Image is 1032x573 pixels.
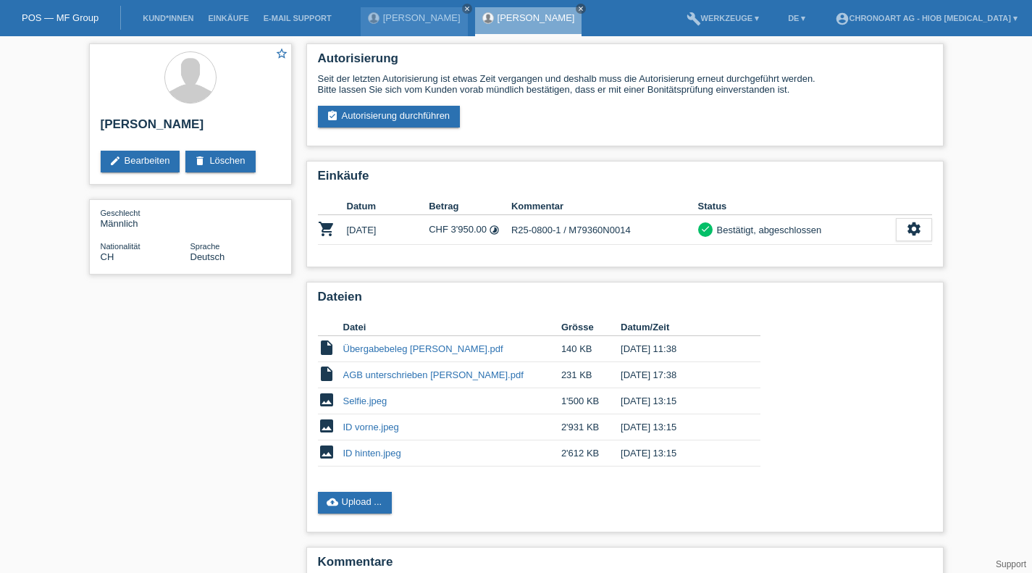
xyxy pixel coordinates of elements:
[318,290,932,311] h2: Dateien
[561,336,621,362] td: 140 KB
[343,396,387,406] a: Selfie.jpeg
[343,422,399,432] a: ID vorne.jpeg
[561,388,621,414] td: 1'500 KB
[256,14,339,22] a: E-Mail Support
[101,207,190,229] div: Männlich
[327,110,338,122] i: assignment_turned_in
[511,198,698,215] th: Kommentar
[621,414,739,440] td: [DATE] 13:15
[621,440,739,467] td: [DATE] 13:15
[347,198,429,215] th: Datum
[318,365,335,382] i: insert_drive_file
[185,151,255,172] a: deleteLöschen
[835,12,849,26] i: account_circle
[101,251,114,262] span: Schweiz
[318,73,932,95] div: Seit der letzten Autorisierung ist etwas Zeit vergangen und deshalb muss die Autorisierung erneut...
[561,362,621,388] td: 231 KB
[347,215,429,245] td: [DATE]
[201,14,256,22] a: Einkäufe
[463,5,471,12] i: close
[621,319,739,336] th: Datum/Zeit
[101,151,180,172] a: editBearbeiten
[561,319,621,336] th: Grösse
[679,14,767,22] a: buildWerkzeuge ▾
[318,220,335,238] i: POSP00025936
[489,225,500,235] i: 24 Raten
[906,221,922,237] i: settings
[996,559,1026,569] a: Support
[101,117,280,139] h2: [PERSON_NAME]
[318,51,932,73] h2: Autorisierung
[318,169,932,191] h2: Einkäufe
[318,417,335,435] i: image
[621,362,739,388] td: [DATE] 17:38
[275,47,288,60] i: star_border
[194,155,206,167] i: delete
[318,492,393,514] a: cloud_uploadUpload ...
[621,388,739,414] td: [DATE] 13:15
[343,319,561,336] th: Datei
[318,106,461,127] a: assignment_turned_inAutorisierung durchführen
[190,242,220,251] span: Sprache
[318,339,335,356] i: insert_drive_file
[429,215,511,245] td: CHF 3'950.00
[687,12,701,26] i: build
[429,198,511,215] th: Betrag
[318,391,335,409] i: image
[101,242,140,251] span: Nationalität
[781,14,813,22] a: DE ▾
[700,224,710,234] i: check
[462,4,472,14] a: close
[190,251,225,262] span: Deutsch
[713,222,822,238] div: Bestätigt, abgeschlossen
[343,369,524,380] a: AGB unterschrieben [PERSON_NAME].pdf
[343,448,401,459] a: ID hinten.jpeg
[343,343,503,354] a: Übergabebeleg [PERSON_NAME].pdf
[101,209,140,217] span: Geschlecht
[577,5,584,12] i: close
[561,440,621,467] td: 2'612 KB
[275,47,288,62] a: star_border
[318,443,335,461] i: image
[135,14,201,22] a: Kund*innen
[327,496,338,508] i: cloud_upload
[511,215,698,245] td: R25-0800-1 / M79360N0014
[498,12,575,23] a: [PERSON_NAME]
[561,414,621,440] td: 2'931 KB
[576,4,586,14] a: close
[828,14,1025,22] a: account_circleChronoart AG - Hiob [MEDICAL_DATA] ▾
[22,12,98,23] a: POS — MF Group
[109,155,121,167] i: edit
[621,336,739,362] td: [DATE] 11:38
[698,198,896,215] th: Status
[383,12,461,23] a: [PERSON_NAME]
